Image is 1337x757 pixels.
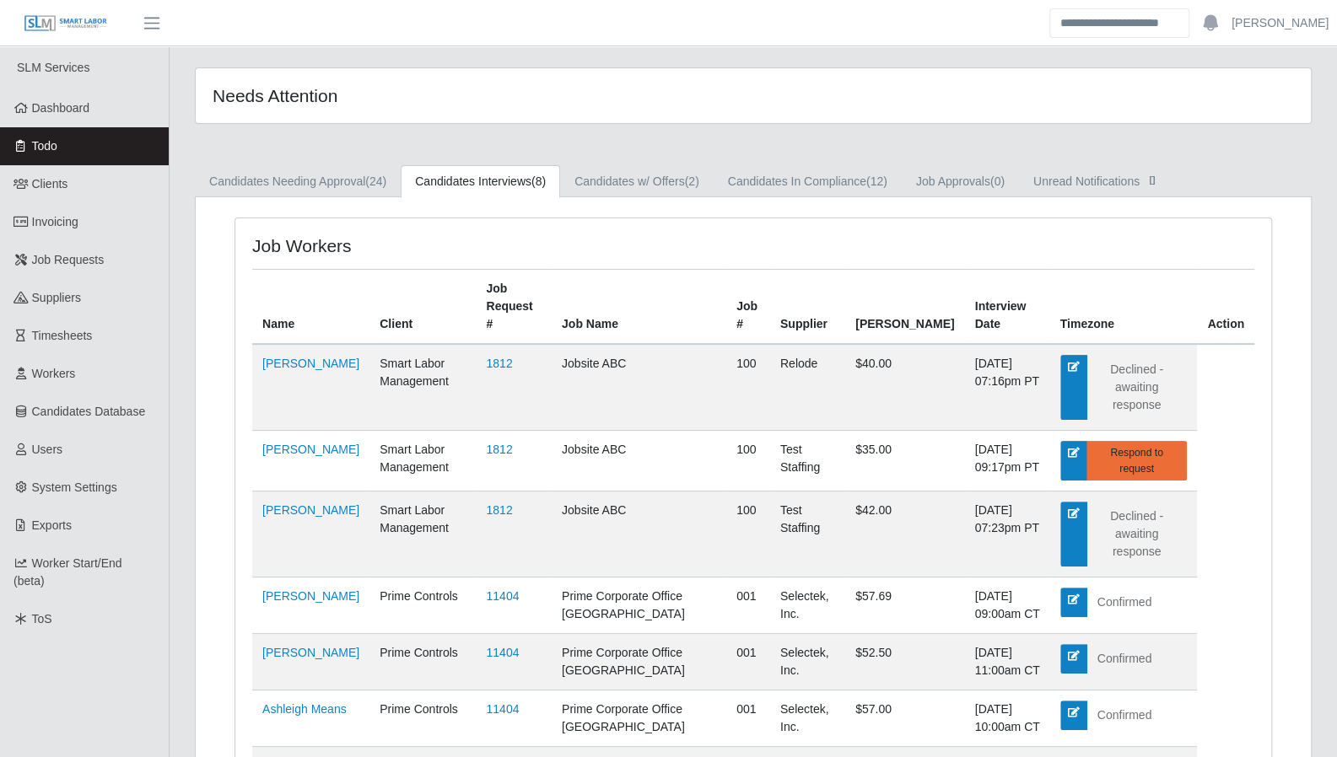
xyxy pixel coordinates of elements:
[1050,270,1198,345] th: Timezone
[213,85,649,106] h4: Needs Attention
[252,235,655,256] h4: Job Workers
[975,443,1039,474] span: [DATE] 09:17pm PT
[552,577,726,634] td: Prime Corporate Office [GEOGRAPHIC_DATA]
[1086,502,1188,566] button: Declined - awaiting response
[262,357,359,370] a: [PERSON_NAME]
[552,431,726,491] td: Jobsite ABC
[1049,8,1189,38] input: Search
[1086,588,1163,617] button: Confirmed
[369,431,476,491] td: Smart Labor Management
[552,491,726,577] td: Jobsite ABC
[486,702,519,716] a: 11404
[32,139,57,153] span: Todo
[845,270,964,345] th: [PERSON_NAME]
[726,270,770,345] th: Job #
[13,556,122,588] span: Worker Start/End (beta)
[1232,14,1329,32] a: [PERSON_NAME]
[685,174,699,188] span: (2)
[32,612,52,625] span: ToS
[975,503,1039,534] span: [DATE] 07:23pm PT
[369,634,476,690] td: Prime Controls
[975,702,1040,733] span: [DATE] 10:00am CT
[1144,173,1161,186] span: []
[262,589,359,603] a: [PERSON_NAME]
[531,174,546,188] span: (8)
[975,646,1040,677] span: [DATE] 11:00am CT
[369,577,476,634] td: Prime Controls
[902,165,1019,198] a: Job Approvals
[262,702,347,716] a: Ashleigh Means
[17,61,89,74] span: SLM Services
[770,344,845,431] td: Relode
[32,443,63,456] span: Users
[845,344,964,431] td: $40.00
[770,577,845,634] td: Selectek, Inc.
[552,344,726,431] td: Jobsite ABC
[770,634,845,690] td: Selectek, Inc.
[990,174,1005,188] span: (0)
[726,634,770,690] td: 001
[32,177,68,191] span: Clients
[32,481,117,494] span: System Settings
[726,491,770,577] td: 100
[486,357,512,370] a: 1812
[975,589,1040,620] span: [DATE] 09:00am CT
[845,634,964,690] td: $52.50
[714,165,902,198] a: Candidates In Compliance
[486,443,512,456] a: 1812
[262,503,359,517] a: [PERSON_NAME]
[476,270,552,345] th: Job Request #
[726,577,770,634] td: 001
[252,270,369,345] th: Name
[32,405,146,418] span: Candidates Database
[726,690,770,747] td: 001
[770,690,845,747] td: Selectek, Inc.
[32,518,72,532] span: Exports
[32,215,78,228] span: Invoicing
[770,431,845,491] td: Test Staffing
[1086,644,1163,674] button: Confirmed
[262,646,359,659] a: [PERSON_NAME]
[365,174,386,188] span: (24)
[552,634,726,690] td: Prime Corporate Office [GEOGRAPHIC_DATA]
[32,367,76,380] span: Workers
[369,344,476,431] td: Smart Labor Management
[486,646,519,659] a: 11404
[401,165,560,198] a: Candidates Interviews
[486,589,519,603] a: 11404
[552,690,726,747] td: Prime Corporate Office [GEOGRAPHIC_DATA]
[262,443,359,456] a: [PERSON_NAME]
[845,577,964,634] td: $57.69
[845,491,964,577] td: $42.00
[560,165,714,198] a: Candidates w/ Offers
[866,174,887,188] span: (12)
[195,165,401,198] a: Candidates Needing Approval
[845,431,964,491] td: $35.00
[369,690,476,747] td: Prime Controls
[845,690,964,747] td: $57.00
[975,357,1039,388] span: [DATE] 07:16pm PT
[965,270,1050,345] th: Interview Date
[369,491,476,577] td: Smart Labor Management
[32,253,105,266] span: Job Requests
[770,270,845,345] th: Supplier
[24,14,108,33] img: SLM Logo
[726,344,770,431] td: 100
[32,291,81,304] span: Suppliers
[32,101,90,115] span: Dashboard
[486,503,512,517] a: 1812
[1019,165,1175,198] a: Unread Notifications
[1086,701,1163,730] button: Confirmed
[369,270,476,345] th: Client
[1197,270,1254,345] th: Action
[1086,355,1188,420] button: Declined - awaiting response
[32,329,93,342] span: Timesheets
[552,270,726,345] th: Job Name
[1086,441,1188,481] a: Respond to request
[770,491,845,577] td: Test Staffing
[726,431,770,491] td: 100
